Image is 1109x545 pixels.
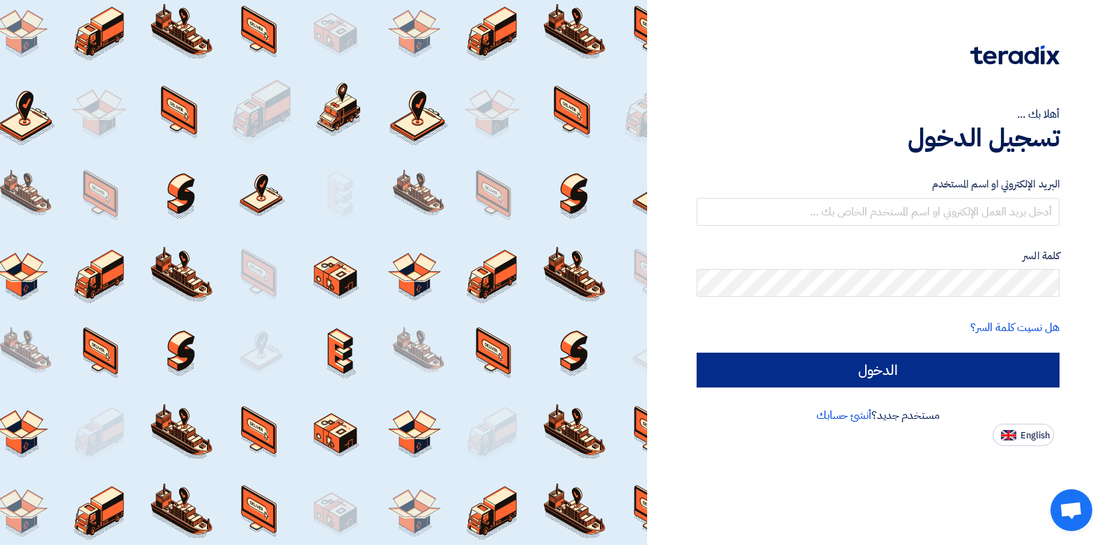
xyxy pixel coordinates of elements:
div: أهلا بك ... [697,106,1060,123]
a: أنشئ حسابك [816,407,871,424]
img: Teradix logo [970,45,1060,65]
input: أدخل بريد العمل الإلكتروني او اسم المستخدم الخاص بك ... [697,198,1060,226]
img: en-US.png [1001,430,1016,440]
a: هل نسيت كلمة السر؟ [970,319,1060,336]
span: English [1021,431,1050,440]
div: مستخدم جديد؟ [697,407,1060,424]
label: كلمة السر [697,248,1060,264]
a: Open chat [1050,489,1092,531]
input: الدخول [697,353,1060,387]
button: English [993,424,1054,446]
label: البريد الإلكتروني او اسم المستخدم [697,176,1060,192]
h1: تسجيل الدخول [697,123,1060,153]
